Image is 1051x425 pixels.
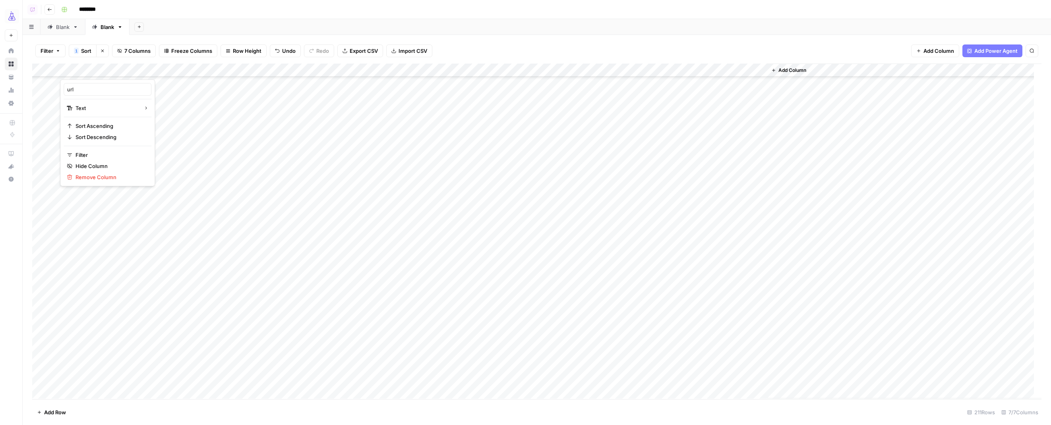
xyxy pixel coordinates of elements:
span: Row Height [233,47,261,55]
span: Remove Column [75,173,145,181]
span: Filter [75,151,145,159]
span: Hide Column [75,162,145,170]
a: Usage [5,84,17,97]
button: Export CSV [337,44,383,57]
button: Add Row [32,406,71,419]
img: AirOps Growth Logo [5,9,19,23]
span: Add Power Agent [974,47,1018,55]
span: Add Row [44,408,66,416]
div: What's new? [5,160,17,172]
button: Undo [270,44,301,57]
span: Add Column [923,47,954,55]
button: What's new? [5,160,17,173]
button: Import CSV [386,44,432,57]
a: Blank [85,19,130,35]
button: Redo [304,44,334,57]
button: 1Sort [69,44,96,57]
button: Filter [35,44,66,57]
button: Freeze Columns [159,44,217,57]
a: AirOps Academy [5,147,17,160]
button: Add Power Agent [962,44,1022,57]
span: Sort [81,47,91,55]
span: Sort Ascending [75,122,145,130]
a: Browse [5,58,17,70]
a: Settings [5,97,17,110]
button: Help + Support [5,173,17,185]
span: Add Column [778,67,806,74]
a: Home [5,44,17,57]
span: Export CSV [350,47,378,55]
span: Undo [282,47,296,55]
button: 7 Columns [112,44,156,57]
div: Blank [56,23,70,31]
span: Filter [41,47,53,55]
button: Workspace: AirOps Growth [5,6,17,26]
span: Freeze Columns [171,47,212,55]
span: Import CSV [399,47,427,55]
button: Row Height [221,44,267,57]
span: Redo [316,47,329,55]
div: 7/7 Columns [998,406,1041,419]
a: Your Data [5,71,17,83]
div: 1 [74,48,79,54]
span: 7 Columns [124,47,151,55]
button: Add Column [911,44,959,57]
span: Sort Descending [75,133,145,141]
span: Text [75,104,137,112]
div: Blank [101,23,114,31]
div: 211 Rows [964,406,998,419]
span: 1 [75,48,77,54]
button: Add Column [768,65,809,75]
a: Blank [41,19,85,35]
